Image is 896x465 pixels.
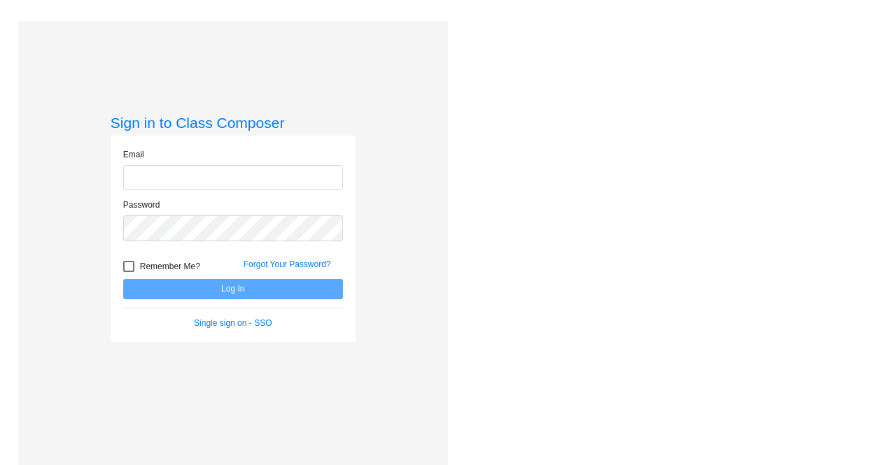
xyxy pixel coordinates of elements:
span: Remember Me? [140,258,200,275]
a: Forgot Your Password? [244,259,331,269]
h3: Sign in to Class Composer [111,114,356,131]
label: Email [123,148,144,161]
a: Single sign on - SSO [194,318,272,328]
button: Log In [123,279,343,299]
label: Password [123,199,160,211]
